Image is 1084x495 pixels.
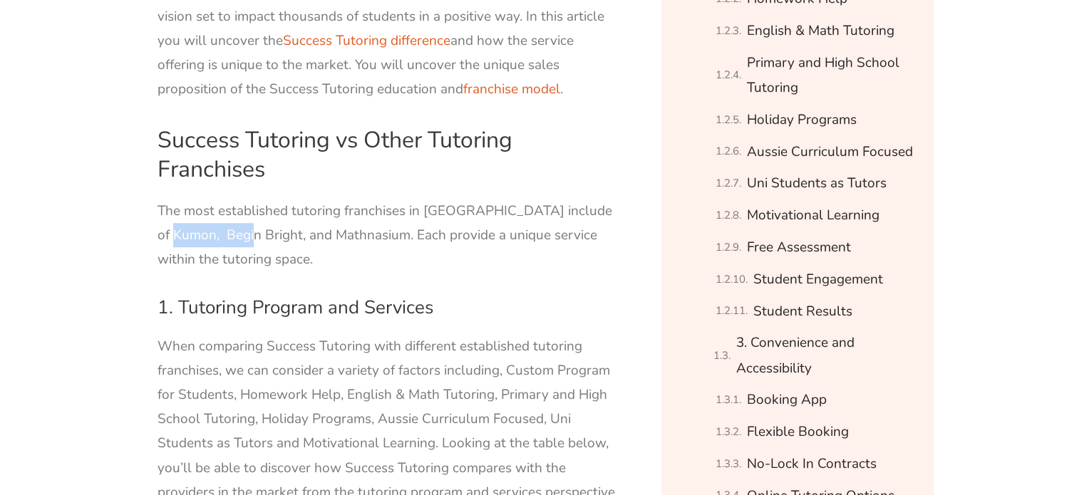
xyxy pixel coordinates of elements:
[736,330,916,381] a: 3. Convenience and Accessibility
[747,420,849,444] a: Flexible Booking
[747,235,851,260] a: Free Assessment
[753,267,883,292] a: Student Engagement
[158,199,621,272] p: The most established tutoring franchises in [GEOGRAPHIC_DATA] include of Kumon, Begin Bright, and...
[747,203,879,228] a: Motivational Learning
[747,19,894,43] a: English & Math Tutoring
[747,387,827,412] a: Booking App
[753,299,852,324] a: Student Results
[283,31,450,50] a: Success Tutoring difference
[158,296,621,320] h3: 1. Tutoring Program and Services
[747,171,887,196] a: Uni Students as Tutors
[463,80,560,98] a: franchise model
[1013,427,1084,495] iframe: Chat Widget
[747,108,857,132] a: Holiday Programs
[747,140,913,165] a: Aussie Curriculum Focused
[747,452,877,476] a: No-Lock In Contracts
[747,51,916,101] a: Primary and High School Tutoring
[158,125,621,184] h2: Success Tutoring vs Other Tutoring Franchises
